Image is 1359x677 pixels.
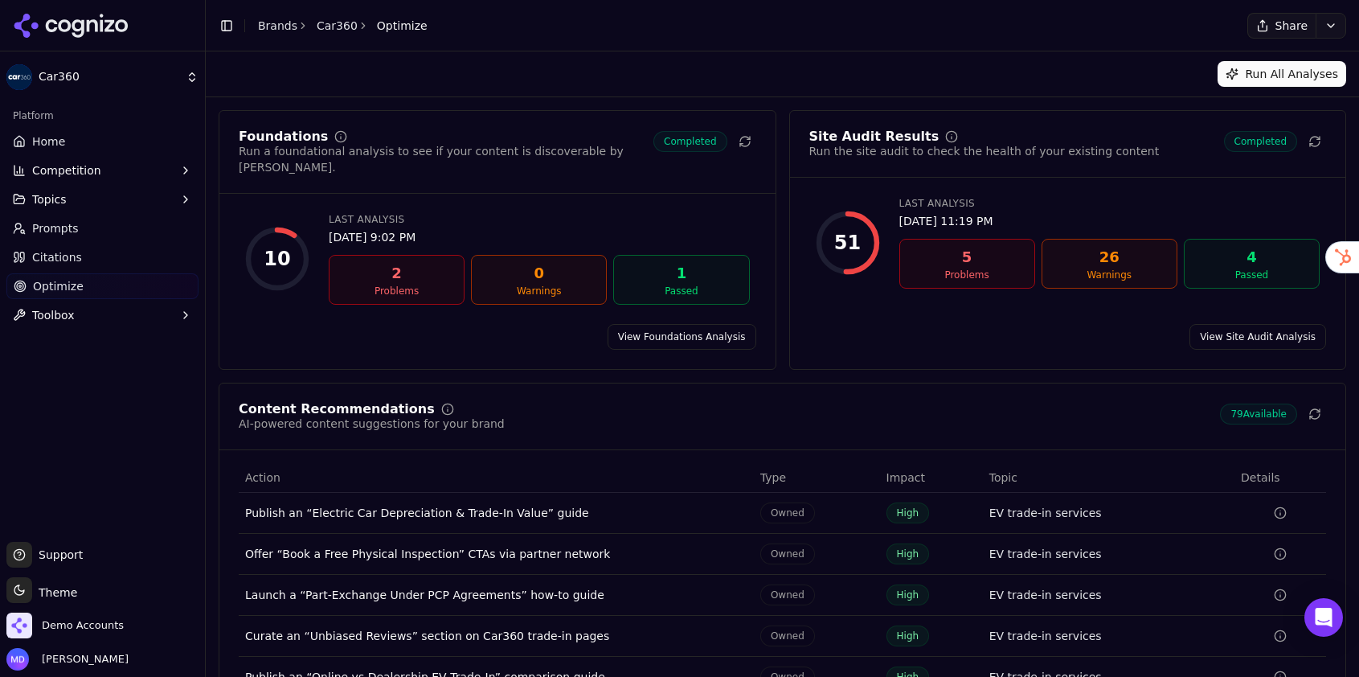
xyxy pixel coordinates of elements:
button: Share [1247,13,1316,39]
a: Car360 [317,18,358,34]
a: View Foundations Analysis [608,324,756,350]
span: Optimize [377,18,428,34]
span: High [886,585,930,605]
span: Prompts [32,220,79,236]
div: Foundations [239,130,328,143]
div: Platform [6,103,199,129]
div: Problems [907,269,1028,281]
span: Car360 [39,70,179,84]
span: Owned [760,585,815,605]
div: AI-powered content suggestions for your brand [239,416,505,432]
div: Type [760,470,874,486]
span: High [886,503,930,523]
a: EV trade-in services [989,587,1102,603]
span: Topics [32,191,67,207]
div: Publish an “Electric Car Depreciation & Trade-In Value” guide [245,505,747,521]
span: Owned [760,544,815,564]
div: Passed [620,285,742,297]
div: Impact [886,470,976,486]
span: [PERSON_NAME] [35,652,129,667]
a: View Site Audit Analysis [1189,324,1326,350]
div: 10 [264,246,290,272]
span: Competition [32,162,101,178]
div: Warnings [1049,269,1170,281]
nav: breadcrumb [258,18,428,34]
div: Launch a “Part-Exchange Under PCP Agreements” how-to guide [245,587,747,603]
div: Warnings [478,285,600,297]
div: Site Audit Results [809,130,939,143]
a: Home [6,129,199,154]
button: Competition [6,158,199,183]
span: Completed [1224,131,1297,152]
div: [DATE] 11:19 PM [899,213,1320,229]
button: Open user button [6,648,129,671]
a: Citations [6,244,199,270]
span: Owned [760,626,815,646]
button: Open organization switcher [6,613,124,638]
div: Content Recommendations [239,403,435,416]
a: EV trade-in services [989,546,1102,562]
div: Run the site audit to check the health of your existing content [809,143,1160,159]
div: Passed [1191,269,1312,281]
div: Last Analysis [329,213,750,226]
div: Action [245,470,747,486]
a: EV trade-in services [989,628,1102,644]
div: Offer “Book a Free Physical Inspection” CTAs via partner network [245,546,747,562]
span: Citations [32,249,82,265]
div: Run a foundational analysis to see if your content is discoverable by [PERSON_NAME]. [239,143,653,175]
a: EV trade-in services [989,505,1102,521]
div: 1 [620,262,742,285]
button: Toolbox [6,302,199,328]
span: Theme [32,586,77,599]
div: 4 [1191,246,1312,269]
span: Completed [653,131,727,152]
div: Last Analysis [899,197,1320,210]
img: Melissa Dowd [6,648,29,671]
span: High [886,626,930,646]
div: 0 [478,262,600,285]
span: Support [32,547,83,563]
div: 2 [336,262,457,285]
div: Open Intercom Messenger [1304,598,1343,637]
span: High [886,544,930,564]
img: Car360 [6,64,32,90]
button: Topics [6,187,199,212]
span: Owned [760,503,815,523]
a: Brands [258,19,297,32]
div: Details [1241,470,1320,486]
img: Demo Accounts [6,613,32,638]
div: Topic [989,470,1228,486]
a: Optimize [6,273,199,299]
div: 5 [907,246,1028,269]
span: Optimize [33,278,84,294]
span: Home [32,133,65,150]
div: [DATE] 9:02 PM [329,229,750,245]
div: Problems [336,285,457,297]
div: 26 [1049,246,1170,269]
div: 51 [834,230,861,256]
button: Run All Analyses [1218,61,1346,87]
a: Prompts [6,215,199,241]
div: Curate an “Unbiased Reviews” section on Car360 trade-in pages [245,628,747,644]
span: 79 Available [1220,404,1297,425]
span: Demo Accounts [42,618,124,633]
span: Toolbox [32,307,75,323]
